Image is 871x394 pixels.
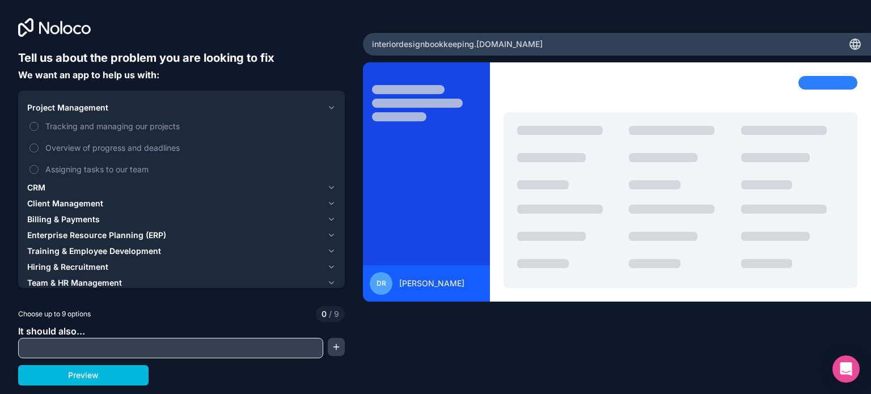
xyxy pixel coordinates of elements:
[18,365,149,385] button: Preview
[45,142,333,154] span: Overview of progress and deadlines
[27,230,166,241] span: Enterprise Resource Planning (ERP)
[27,227,336,243] button: Enterprise Resource Planning (ERP)
[27,211,336,227] button: Billing & Payments
[27,277,122,289] span: Team & HR Management
[18,309,91,319] span: Choose up to 9 options
[27,182,45,193] span: CRM
[27,180,336,196] button: CRM
[27,196,336,211] button: Client Management
[29,143,39,152] button: Overview of progress and deadlines
[45,163,333,175] span: Assigning tasks to our team
[18,69,159,81] span: We want an app to help us with:
[27,261,108,273] span: Hiring & Recruitment
[27,100,336,116] button: Project Management
[27,275,336,291] button: Team & HR Management
[372,39,543,50] span: interiordesignbookkeeping .[DOMAIN_NAME]
[27,259,336,275] button: Hiring & Recruitment
[27,116,336,180] div: Project Management
[27,243,336,259] button: Training & Employee Development
[832,355,860,383] div: Open Intercom Messenger
[29,165,39,174] button: Assigning tasks to our team
[27,245,161,257] span: Training & Employee Development
[29,122,39,131] button: Tracking and managing our projects
[27,102,108,113] span: Project Management
[327,308,339,320] span: 9
[377,279,386,288] span: DR
[27,214,100,225] span: Billing & Payments
[399,278,464,289] span: [PERSON_NAME]
[329,309,332,319] span: /
[27,198,103,209] span: Client Management
[45,120,333,132] span: Tracking and managing our projects
[18,50,345,66] h6: Tell us about the problem you are looking to fix
[322,308,327,320] span: 0
[18,325,85,337] span: It should also...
